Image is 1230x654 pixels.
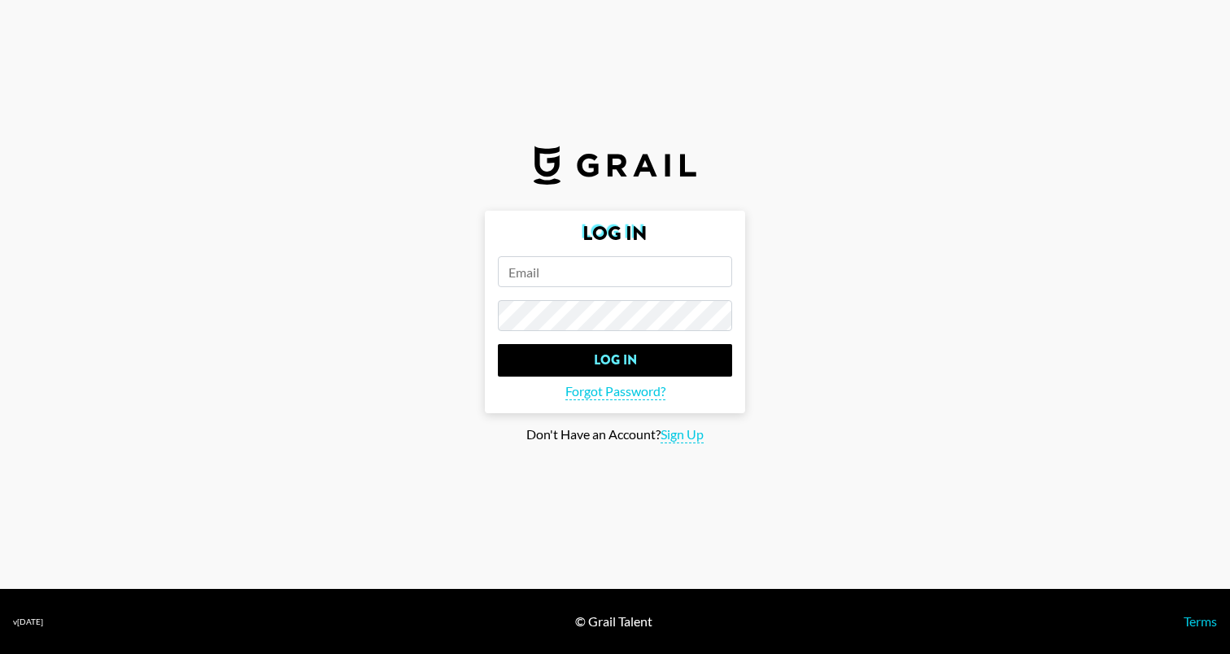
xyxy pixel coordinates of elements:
div: v [DATE] [13,617,43,627]
input: Log In [498,344,732,377]
a: Terms [1184,613,1217,629]
div: Don't Have an Account? [13,426,1217,443]
h2: Log In [498,224,732,243]
input: Email [498,256,732,287]
span: Sign Up [661,426,704,443]
img: Grail Talent Logo [534,146,696,185]
span: Forgot Password? [565,383,665,400]
div: © Grail Talent [575,613,652,630]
